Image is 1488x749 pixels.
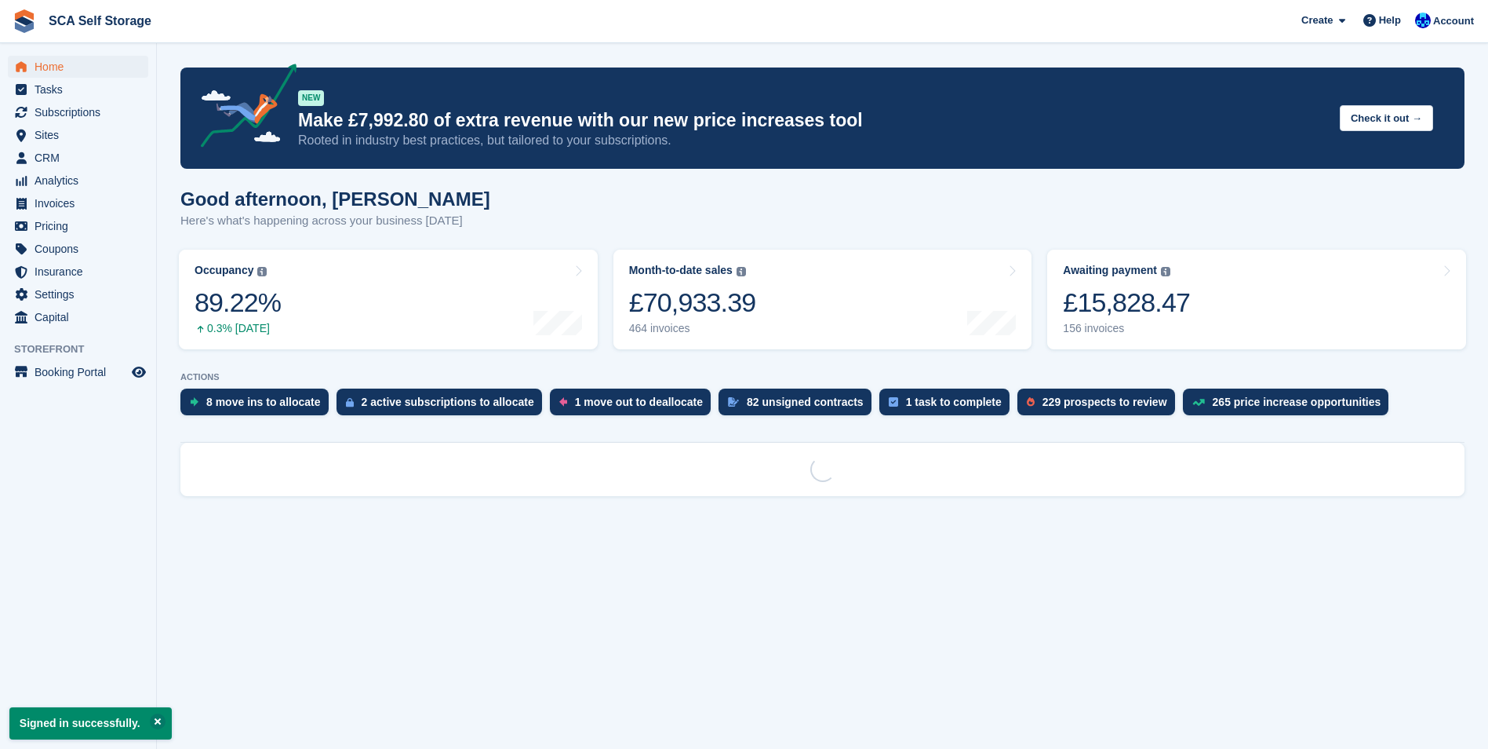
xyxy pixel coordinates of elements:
img: price-adjustments-announcement-icon-8257ccfd72463d97f412b2fc003d46551f7dbcb40ab6d574587a9cd5c0d94... [187,64,297,153]
div: 464 invoices [629,322,756,335]
a: menu [8,79,148,100]
a: menu [8,124,148,146]
img: Kelly Neesham [1415,13,1431,28]
div: 82 unsigned contracts [747,396,864,408]
img: icon-info-grey-7440780725fd019a000dd9b08b2336e03edf1995a4989e88bcd33f0948082b44.svg [1161,267,1170,276]
a: 1 task to complete [879,389,1017,423]
a: Preview store [129,363,148,382]
p: ACTIONS [180,372,1464,382]
img: contract_signature_icon-13c848040528278c33f63329250d36e43548de30e8caae1d1a13099fd9432cc5.svg [728,397,739,407]
a: 229 prospects to review [1017,389,1183,423]
div: 89.22% [195,287,281,319]
span: Pricing [35,215,129,237]
a: menu [8,238,148,260]
img: icon-info-grey-7440780725fd019a000dd9b08b2336e03edf1995a4989e88bcd33f0948082b44.svg [737,267,746,276]
a: menu [8,261,148,283]
span: Create [1301,13,1333,28]
span: Settings [35,283,129,305]
img: price_increase_opportunities-93ffe204e8149a01c8c9dc8f82e8f89637d9d84a8eef4429ea346261dce0b2c0.svg [1192,399,1205,406]
span: Sites [35,124,129,146]
img: move_outs_to_deallocate_icon-f764333ba52eb49d3ac5e1228854f67142a1ed5810a6f6cc68b1a99e826820c5.svg [559,397,567,407]
div: 1 move out to deallocate [575,396,703,408]
span: Analytics [35,170,129,192]
a: menu [8,192,148,214]
span: Subscriptions [35,101,129,123]
div: £70,933.39 [629,287,756,319]
img: task-75834270c22a3079a89374b754ae025e5fb1db73e45f91037f5363f120a921f8.svg [889,397,898,407]
p: Signed in successfully. [9,707,172,740]
div: NEW [298,90,324,106]
img: stora-icon-8386f47178a22dfd0bd8f6a31ec36ba5ce8667c1dd55bd0f319d3a0aa187defe.svg [13,9,36,33]
a: menu [8,101,148,123]
a: 1 move out to deallocate [550,389,719,423]
div: 265 price increase opportunities [1213,396,1381,408]
span: Tasks [35,79,129,100]
span: Help [1379,13,1401,28]
span: Home [35,56,129,78]
a: 265 price increase opportunities [1183,389,1397,423]
a: menu [8,361,148,383]
div: Occupancy [195,264,253,277]
div: 156 invoices [1063,322,1190,335]
p: Here's what's happening across your business [DATE] [180,212,490,230]
a: Awaiting payment £15,828.47 156 invoices [1047,250,1466,349]
a: menu [8,306,148,328]
span: Booking Portal [35,361,129,383]
img: prospect-51fa495bee0391a8d652442698ab0144808aea92771e9ea1ae160a38d050c398.svg [1027,397,1035,407]
a: SCA Self Storage [42,8,158,34]
img: icon-info-grey-7440780725fd019a000dd9b08b2336e03edf1995a4989e88bcd33f0948082b44.svg [257,267,267,276]
div: 229 prospects to review [1042,396,1167,408]
div: 0.3% [DATE] [195,322,281,335]
span: Account [1433,13,1474,29]
span: Capital [35,306,129,328]
div: Month-to-date sales [629,264,733,277]
h1: Good afternoon, [PERSON_NAME] [180,188,490,210]
span: Coupons [35,238,129,260]
a: menu [8,56,148,78]
div: Awaiting payment [1063,264,1157,277]
p: Rooted in industry best practices, but tailored to your subscriptions. [298,132,1327,149]
div: 1 task to complete [906,396,1002,408]
a: menu [8,170,148,192]
p: Make £7,992.80 of extra revenue with our new price increases tool [298,109,1327,132]
a: menu [8,215,148,237]
span: Invoices [35,192,129,214]
div: 8 move ins to allocate [206,396,321,408]
a: Occupancy 89.22% 0.3% [DATE] [179,250,598,349]
div: 2 active subscriptions to allocate [362,396,534,408]
button: Check it out → [1340,105,1433,131]
span: Storefront [14,342,156,357]
span: Insurance [35,261,129,283]
a: 82 unsigned contracts [719,389,879,423]
img: active_subscription_to_allocate_icon-d502201f5373d7db506a760aba3b589e785aa758c864c3986d89f69b8ff3... [346,397,354,407]
a: menu [8,283,148,305]
img: move_ins_to_allocate_icon-fdf77a2bb77ea45bf5b3d319d69a93e2d87916cf1d5bf7949dd705db3b84f3ca.svg [190,397,198,407]
a: menu [8,147,148,169]
a: 8 move ins to allocate [180,389,337,423]
a: Month-to-date sales £70,933.39 464 invoices [613,250,1032,349]
div: £15,828.47 [1063,287,1190,319]
span: CRM [35,147,129,169]
a: 2 active subscriptions to allocate [337,389,550,423]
